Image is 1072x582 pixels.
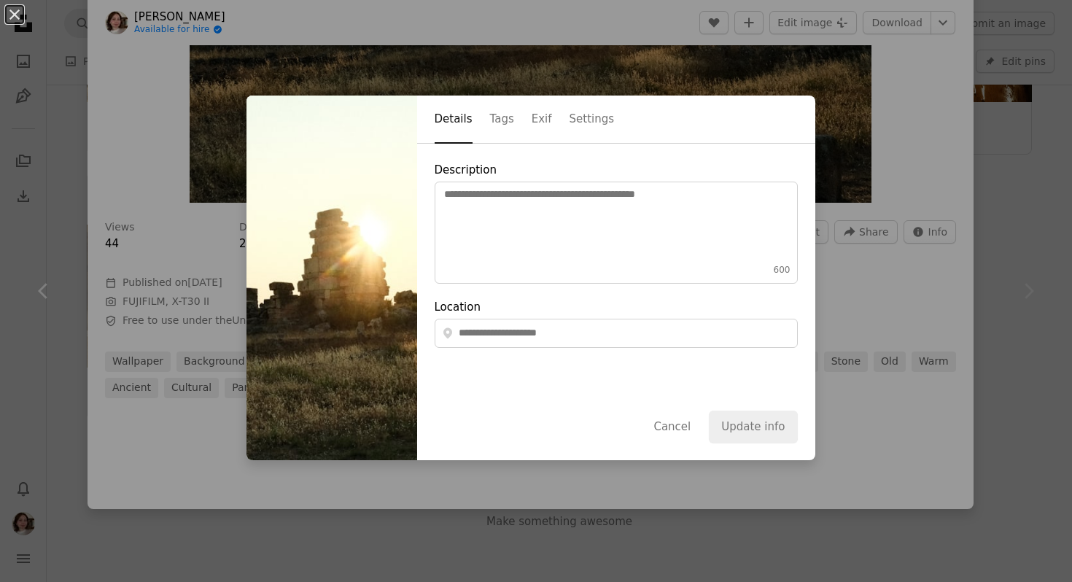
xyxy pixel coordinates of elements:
[709,411,797,443] button: Update info
[435,182,798,284] textarea: Description600
[435,163,798,284] label: Description
[435,300,798,348] label: Location
[490,96,514,144] button: Tags
[246,96,417,460] img: photo-1755421617660-89ba795123ff
[454,319,797,347] input: Location
[435,96,473,144] button: Details
[641,411,703,443] button: Cancel
[435,319,454,347] span: location
[532,96,552,144] button: Exif
[570,96,615,144] button: Settings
